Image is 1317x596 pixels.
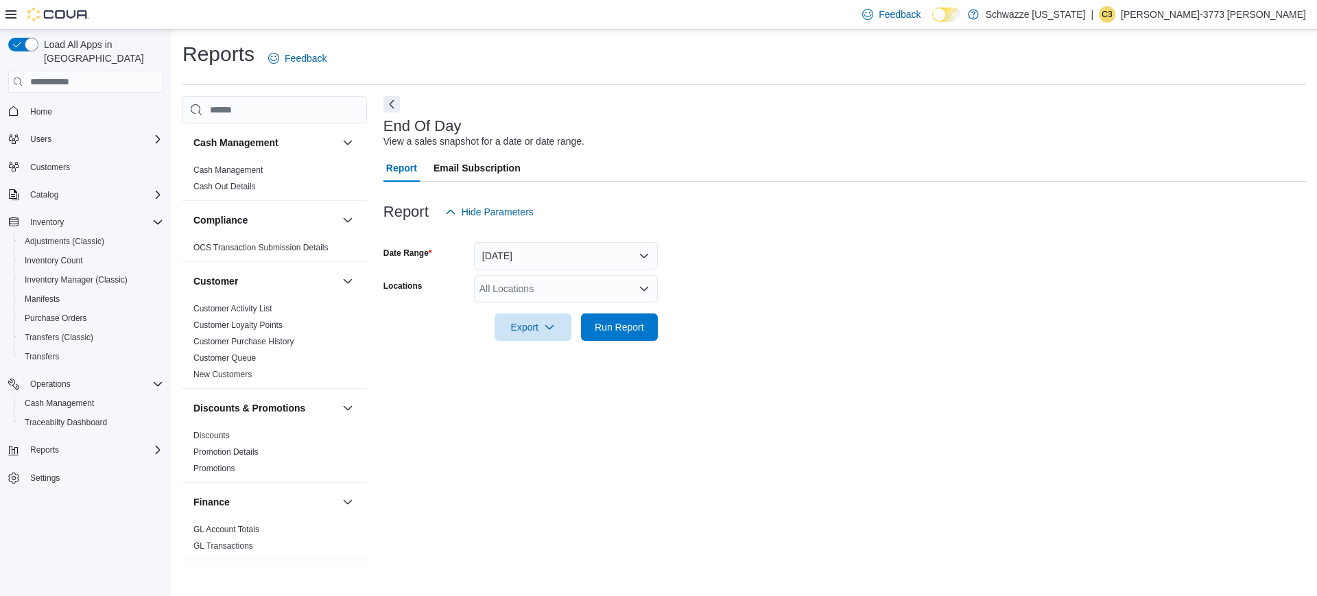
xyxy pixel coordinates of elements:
[193,242,329,253] span: OCS Transaction Submission Details
[1091,6,1093,23] p: |
[38,38,163,65] span: Load All Apps in [GEOGRAPHIC_DATA]
[19,395,99,412] a: Cash Management
[193,540,253,551] span: GL Transactions
[14,413,169,432] button: Traceabilty Dashboard
[25,158,163,176] span: Customers
[932,22,933,23] span: Dark Mode
[25,236,104,247] span: Adjustments (Classic)
[434,154,521,182] span: Email Subscription
[19,395,163,412] span: Cash Management
[193,213,337,227] button: Compliance
[19,414,112,431] a: Traceabilty Dashboard
[14,394,169,413] button: Cash Management
[25,351,59,362] span: Transfers
[25,294,60,305] span: Manifests
[193,541,253,551] a: GL Transactions
[3,440,169,460] button: Reports
[986,6,1086,23] p: Schwazze [US_STATE]
[193,337,294,346] a: Customer Purchase History
[19,291,65,307] a: Manifests
[383,96,400,112] button: Next
[19,348,163,365] span: Transfers
[3,130,169,149] button: Users
[30,473,60,484] span: Settings
[193,274,238,288] h3: Customer
[193,165,263,175] a: Cash Management
[340,494,356,510] button: Finance
[193,304,272,313] a: Customer Activity List
[25,376,163,392] span: Operations
[19,414,163,431] span: Traceabilty Dashboard
[932,8,961,22] input: Dark Mode
[193,524,259,535] span: GL Account Totals
[383,118,462,134] h3: End Of Day
[193,401,305,415] h3: Discounts & Promotions
[1099,6,1115,23] div: Courtney-3773 Wethington
[383,204,429,220] h3: Report
[193,243,329,252] a: OCS Transaction Submission Details
[30,106,52,117] span: Home
[193,463,235,474] span: Promotions
[193,447,259,457] a: Promotion Details
[193,336,294,347] span: Customer Purchase History
[340,273,356,289] button: Customer
[25,313,87,324] span: Purchase Orders
[27,8,89,21] img: Cova
[340,134,356,151] button: Cash Management
[19,310,93,326] a: Purchase Orders
[25,469,163,486] span: Settings
[383,134,584,149] div: View a sales snapshot for a date or date range.
[182,521,367,560] div: Finance
[193,369,252,380] span: New Customers
[30,444,59,455] span: Reports
[30,162,70,173] span: Customers
[383,248,432,259] label: Date Range
[193,320,283,331] span: Customer Loyalty Points
[193,181,256,192] span: Cash Out Details
[30,217,64,228] span: Inventory
[193,495,337,509] button: Finance
[193,353,256,363] a: Customer Queue
[19,291,163,307] span: Manifests
[25,214,69,230] button: Inventory
[193,274,337,288] button: Customer
[193,182,256,191] a: Cash Out Details
[193,353,256,363] span: Customer Queue
[503,313,563,341] span: Export
[340,212,356,228] button: Compliance
[182,162,367,200] div: Cash Management
[193,431,230,440] a: Discounts
[30,134,51,145] span: Users
[879,8,921,21] span: Feedback
[193,401,337,415] button: Discounts & Promotions
[193,430,230,441] span: Discounts
[263,45,332,72] a: Feedback
[25,274,128,285] span: Inventory Manager (Classic)
[639,283,650,294] button: Open list of options
[182,40,254,68] h1: Reports
[25,255,83,266] span: Inventory Count
[19,348,64,365] a: Transfers
[3,213,169,232] button: Inventory
[30,379,71,390] span: Operations
[440,198,539,226] button: Hide Parameters
[19,233,110,250] a: Adjustments (Classic)
[3,157,169,177] button: Customers
[3,468,169,488] button: Settings
[19,310,163,326] span: Purchase Orders
[25,214,163,230] span: Inventory
[14,270,169,289] button: Inventory Manager (Classic)
[25,102,163,119] span: Home
[3,374,169,394] button: Operations
[495,313,571,341] button: Export
[8,95,163,523] nav: Complex example
[193,464,235,473] a: Promotions
[19,252,88,269] a: Inventory Count
[285,51,327,65] span: Feedback
[14,309,169,328] button: Purchase Orders
[340,400,356,416] button: Discounts & Promotions
[182,300,367,388] div: Customer
[19,233,163,250] span: Adjustments (Classic)
[30,189,58,200] span: Catalog
[19,272,163,288] span: Inventory Manager (Classic)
